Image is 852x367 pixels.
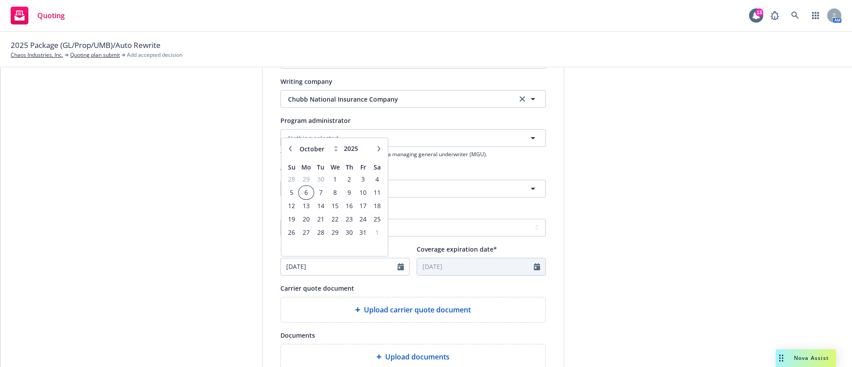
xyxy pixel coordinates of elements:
[315,187,327,198] span: 7
[314,226,327,239] td: 28
[300,227,313,238] span: 27
[285,186,299,199] td: 5
[299,213,314,226] td: 20
[357,187,369,198] span: 10
[315,213,327,225] span: 21
[300,213,313,225] span: 20
[329,200,342,211] span: 15
[398,263,404,270] button: Calendar
[794,354,829,362] span: Nova Assist
[356,213,370,226] td: 24
[346,163,353,171] span: Th
[314,239,327,253] td: empty-day-cell
[371,174,383,185] span: 4
[11,51,63,59] a: Chaos Industries, Inc.
[534,263,540,270] svg: Calendar
[288,134,339,143] span: Nothing selected
[357,174,369,185] span: 3
[370,226,384,239] td: 1
[280,297,546,323] div: Upload carrier quote document
[356,226,370,239] td: 31
[280,116,351,125] span: Program administrator
[343,199,356,213] td: 16
[343,186,356,199] td: 9
[285,199,299,213] td: 12
[357,227,369,238] span: 31
[371,213,383,225] span: 25
[385,351,450,362] span: Upload documents
[285,213,299,226] td: 19
[37,12,65,19] span: Quoting
[300,174,313,185] span: 29
[299,173,314,186] td: 29
[280,129,546,147] button: Nothing selected
[343,213,356,226] td: 23
[417,258,534,275] input: MM/DD/YYYY
[7,3,68,28] a: Quoting
[328,173,343,186] td: 1
[807,7,824,24] a: Switch app
[280,77,332,86] span: Writing company
[286,227,298,238] span: 26
[286,187,298,198] span: 5
[343,200,355,211] span: 16
[280,206,319,214] span: Policy term*
[329,187,342,198] span: 8
[314,173,327,186] td: 30
[280,284,354,292] span: Carrier quote document
[370,239,384,253] td: empty-day-cell
[370,199,384,213] td: 18
[300,187,313,198] span: 6
[127,51,182,59] span: Add accepted decision
[286,200,298,211] span: 12
[343,174,355,185] span: 2
[776,349,787,367] div: Drag to move
[357,200,369,211] span: 17
[317,163,324,171] span: Tu
[280,245,355,253] span: Coverage effective date*
[299,226,314,239] td: 27
[371,200,383,211] span: 18
[343,226,356,239] td: 30
[343,227,355,238] span: 30
[329,227,342,238] span: 29
[329,213,342,225] span: 22
[343,187,355,198] span: 9
[343,173,356,186] td: 2
[370,186,384,199] td: 11
[285,239,299,253] td: empty-day-cell
[755,8,763,16] div: 13
[360,163,366,171] span: Fr
[286,213,298,225] span: 19
[328,213,343,226] td: 22
[364,304,471,315] span: Upload carrier quote document
[329,174,342,185] span: 1
[286,174,298,185] span: 28
[280,167,314,175] span: Wholesaler
[299,199,314,213] td: 13
[299,239,314,253] td: empty-day-cell
[343,239,356,253] td: empty-day-cell
[356,239,370,253] td: empty-day-cell
[315,200,327,211] span: 14
[357,213,369,225] span: 24
[70,51,120,59] a: Quoting plan submit
[288,95,504,104] span: Chubb National Insurance Company
[356,199,370,213] td: 17
[299,186,314,199] td: 6
[371,187,383,198] span: 11
[315,227,327,238] span: 28
[280,150,546,158] span: This is a managing general agent (MGA) or a managing general underwriter (MGU).
[328,186,343,199] td: 8
[786,7,804,24] a: Search
[417,245,497,253] span: Coverage expiration date*
[280,180,546,197] button: Nothing selected
[11,39,161,51] span: 2025 Package (GL/Prop/UMB)/Auto Rewrite
[328,239,343,253] td: empty-day-cell
[314,213,327,226] td: 21
[281,258,398,275] input: MM/DD/YYYY
[328,226,343,239] td: 29
[370,213,384,226] td: 25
